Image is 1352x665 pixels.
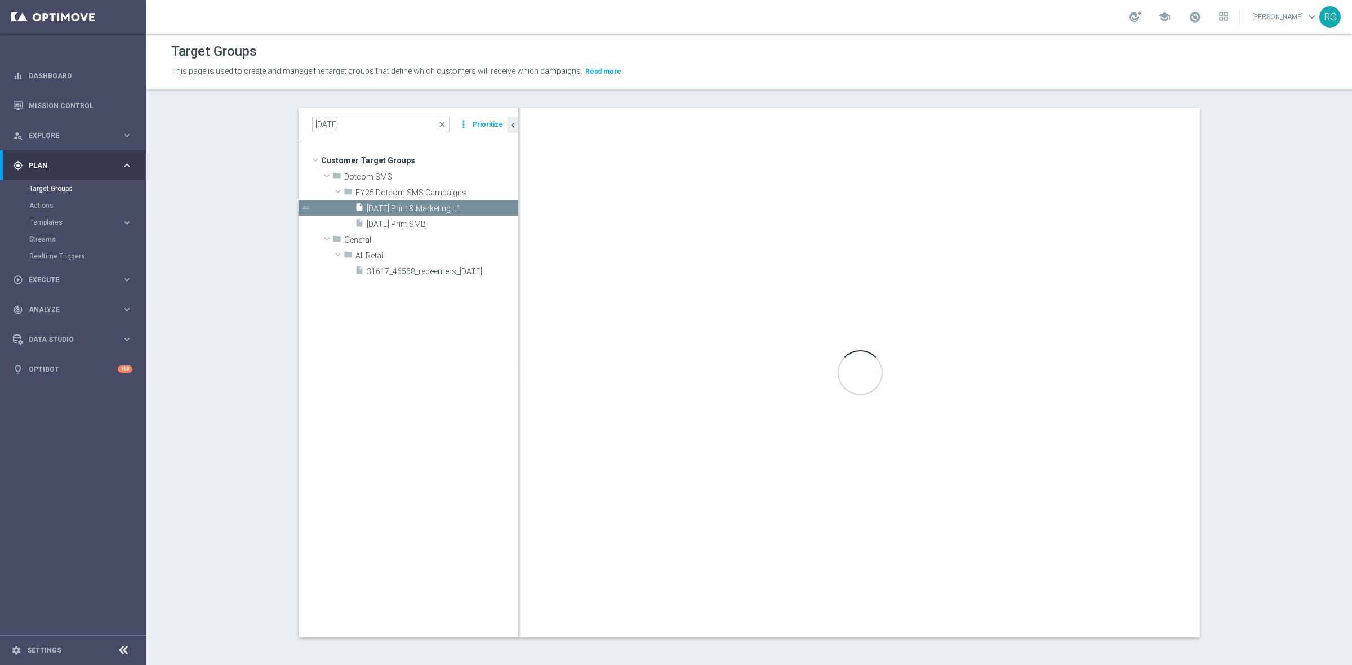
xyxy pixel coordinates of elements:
i: track_changes [13,305,23,315]
div: RG [1319,6,1341,28]
button: Templates keyboard_arrow_right [29,218,133,227]
a: Streams [29,235,117,244]
button: lightbulb Optibot +10 [12,365,133,374]
i: insert_drive_file [355,266,364,279]
div: Execute [13,275,122,285]
i: insert_drive_file [355,203,364,216]
button: Read more [584,65,622,78]
i: keyboard_arrow_right [122,130,132,141]
button: person_search Explore keyboard_arrow_right [12,131,133,140]
span: 10.2.25 Print SMB [367,220,518,229]
button: chevron_left [507,117,518,133]
i: keyboard_arrow_right [122,274,132,285]
div: Dashboard [13,61,132,91]
button: Prioritize [471,117,505,132]
div: Explore [13,131,122,141]
span: Plan [29,162,122,169]
span: General [344,235,518,245]
a: Dashboard [29,61,132,91]
div: Data Studio [13,334,122,345]
button: track_changes Analyze keyboard_arrow_right [12,305,133,314]
i: folder [332,234,341,247]
button: Data Studio keyboard_arrow_right [12,335,133,344]
i: folder [332,171,341,184]
span: Customer Target Groups [321,153,518,168]
i: folder [344,187,353,200]
span: All Retail [355,251,518,261]
span: This page is used to create and manage the target groups that define which customers will receive... [171,66,582,75]
a: Optibot [29,354,118,384]
div: Mission Control [13,91,132,120]
span: 31617_46558_redeemers_10.2.25 [367,267,518,276]
div: Templates [29,214,145,231]
div: Analyze [13,305,122,315]
a: Settings [27,647,61,654]
a: [PERSON_NAME]keyboard_arrow_down [1251,8,1319,25]
button: equalizer Dashboard [12,72,133,81]
i: lightbulb [13,364,23,374]
i: chevron_left [508,120,518,131]
div: Templates [30,219,122,226]
span: Templates [30,219,110,226]
span: Data Studio [29,336,122,343]
i: gps_fixed [13,160,23,171]
i: folder [344,250,353,263]
a: Mission Control [29,91,132,120]
span: FY25 Dotcom SMS Campaigns [355,188,518,198]
i: insert_drive_file [355,218,364,231]
div: Plan [13,160,122,171]
span: close [438,120,447,129]
div: Streams [29,231,145,248]
h1: Target Groups [171,43,257,60]
span: keyboard_arrow_down [1306,11,1318,23]
a: Realtime Triggers [29,252,117,261]
div: Realtime Triggers [29,248,145,265]
span: school [1158,11,1171,23]
div: Target Groups [29,180,145,197]
a: Actions [29,201,117,210]
div: +10 [118,365,132,373]
i: keyboard_arrow_right [122,304,132,315]
button: Mission Control [12,101,133,110]
div: Actions [29,197,145,214]
div: Optibot [13,354,132,384]
span: 10.2.25 Print &amp; Marketing L1 [367,204,518,213]
span: Execute [29,276,122,283]
i: keyboard_arrow_right [122,334,132,345]
i: play_circle_outline [13,275,23,285]
span: Dotcom SMS [344,172,518,182]
i: keyboard_arrow_right [122,217,132,228]
input: Quick find group or folder [312,117,450,132]
span: Analyze [29,306,122,313]
i: equalizer [13,71,23,81]
i: settings [11,645,21,655]
span: Explore [29,132,122,139]
a: Target Groups [29,184,117,193]
i: person_search [13,131,23,141]
button: gps_fixed Plan keyboard_arrow_right [12,161,133,170]
button: play_circle_outline Execute keyboard_arrow_right [12,275,133,284]
i: more_vert [458,117,469,132]
i: keyboard_arrow_right [122,160,132,171]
